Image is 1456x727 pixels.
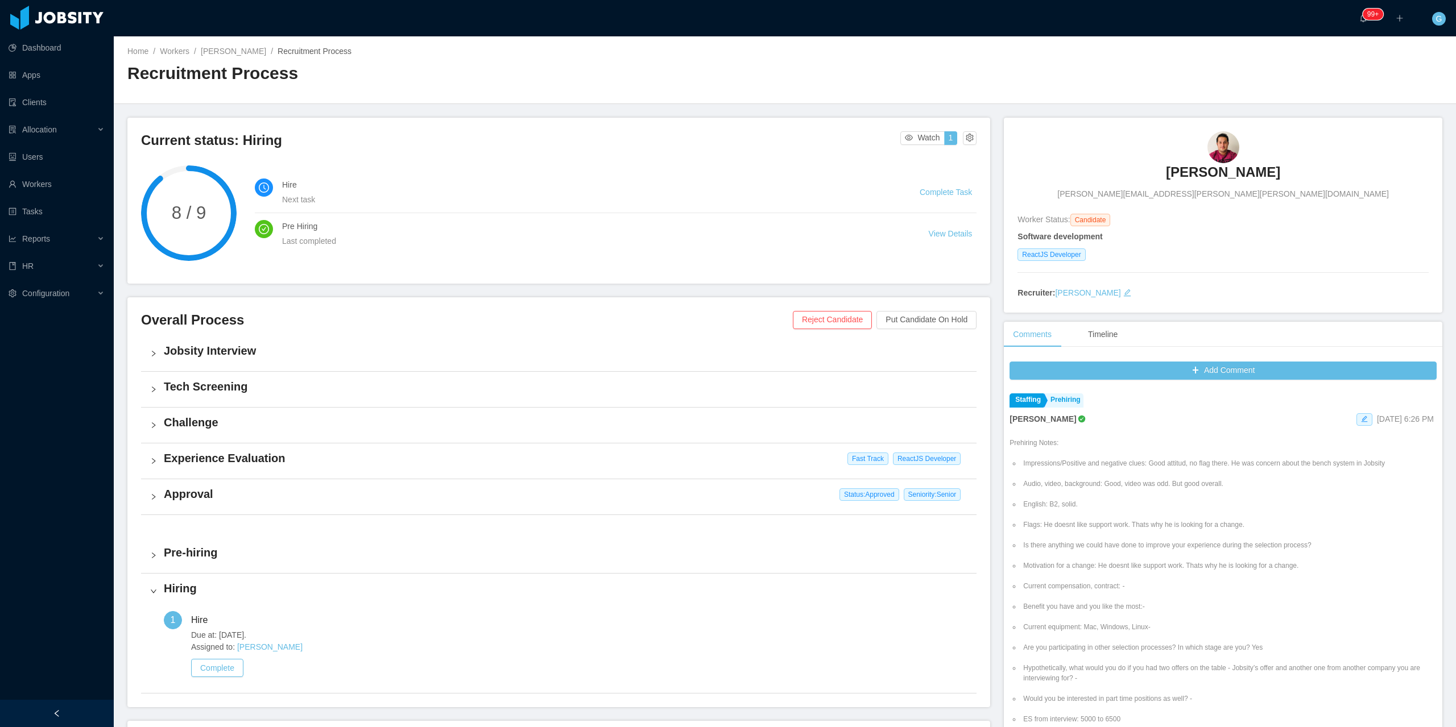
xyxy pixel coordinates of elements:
[164,379,967,394] h4: Tech Screening
[191,641,967,653] span: Assigned to:
[1021,642,1437,653] li: Are you participating in other selection processes? In which stage are you? Yes
[150,552,157,559] i: icon: right
[164,343,967,359] h4: Jobsity Interview
[1207,131,1239,163] img: f1d650ac-d0b9-41ec-ab77-d4ba86aa1507_68e01bae00729-90w.png
[1021,714,1437,724] li: ES from interview: 5000 to 6500
[282,220,901,232] h4: Pre Hiring
[876,311,977,329] button: Put Candidate On Hold
[1021,458,1437,468] li: Impressions/Positive and negative clues: Good attitud, no flag there. He was concern about the be...
[141,131,900,149] h3: Current status: Hiring
[150,422,157,429] i: icon: right
[847,452,888,465] span: Fast Track
[150,588,157,595] i: icon: right
[164,580,967,596] h4: Hiring
[1363,9,1383,20] sup: 233
[9,235,16,243] i: icon: line-chart
[127,62,785,85] h2: Recruitment Process
[1166,163,1280,188] a: [PERSON_NAME]
[127,47,148,56] a: Home
[141,204,237,222] span: 8 / 9
[1377,414,1434,423] span: [DATE] 6:26 PM
[904,488,961,501] span: Seniority: Senior
[1017,288,1055,297] strong: Recruiter:
[1045,393,1083,408] a: Prehiring
[1396,14,1404,22] i: icon: plus
[839,488,899,501] span: Status: Approved
[259,182,269,193] i: icon: clock-circle
[9,200,105,223] a: icon: profileTasks
[191,629,967,641] span: Due at: [DATE].
[141,479,977,514] div: icon: rightApproval
[1017,215,1070,224] span: Worker Status:
[1021,479,1437,489] li: Audio, video, background: Good, video was odd. But good overall.
[141,336,977,371] div: icon: rightJobsity Interview
[9,64,105,86] a: icon: appstoreApps
[141,408,977,443] div: icon: rightChallenge
[141,443,977,479] div: icon: rightExperience Evaluation
[282,178,892,191] h4: Hire
[1021,663,1437,683] li: Hypothetically, what would you do if you had two offers on the table - Jobsity’s offer and anothe...
[22,261,34,271] span: HR
[164,414,967,430] h4: Challenge
[9,262,16,270] i: icon: book
[9,146,105,168] a: icon: robotUsers
[1021,540,1437,550] li: Is there anything we could have done to improve your experience during the selection process?
[191,611,217,629] div: Hire
[164,486,967,502] h4: Approval
[141,574,977,609] div: icon: rightHiring
[259,224,269,234] i: icon: check-circle
[9,289,16,297] i: icon: setting
[9,173,105,196] a: icon: userWorkers
[194,47,196,56] span: /
[900,131,944,145] button: icon: eyeWatch
[237,642,303,651] a: [PERSON_NAME]
[150,386,157,393] i: icon: right
[1010,393,1044,408] a: Staffing
[1010,414,1076,423] strong: [PERSON_NAME]
[164,545,967,560] h4: Pre-hiring
[282,193,892,206] div: Next task
[278,47,351,56] span: Recruitment Process
[201,47,266,56] a: [PERSON_NAME]
[1004,322,1061,347] div: Comments
[1017,248,1085,261] span: ReactJS Developer
[1055,288,1120,297] a: [PERSON_NAME]
[1021,581,1437,591] li: Current compensation, contract: -
[1361,416,1368,422] i: icon: edit
[164,450,967,466] h4: Experience Evaluation
[1021,520,1437,530] li: Flags: He doesnt like support work. Thats why he is looking for a change.
[1021,499,1437,509] li: English: B2, solid.
[150,350,157,357] i: icon: right
[141,311,793,329] h3: Overall Process
[1359,14,1367,22] i: icon: bell
[150,458,157,464] i: icon: right
[150,493,157,500] i: icon: right
[1057,188,1389,200] span: [PERSON_NAME][EMAIL_ADDRESS][PERSON_NAME][PERSON_NAME][DOMAIN_NAME]
[1079,322,1127,347] div: Timeline
[1436,12,1442,26] span: G
[153,47,155,56] span: /
[9,36,105,59] a: icon: pie-chartDashboard
[920,188,972,197] a: Complete Task
[1021,601,1437,612] li: Benefit you have and you like the most:-
[191,663,243,672] a: Complete
[1021,560,1437,571] li: Motivation for a change: He doesnt like support work. Thats why he is looking for a change.
[22,289,69,298] span: Configuration
[1017,232,1102,241] strong: Software development
[141,372,977,407] div: icon: rightTech Screening
[1021,622,1437,632] li: Current equipment: Mac, Windows, Linux-
[271,47,273,56] span: /
[944,131,958,145] button: 1
[793,311,872,329] button: Reject Candidate
[1010,362,1437,380] button: icon: plusAdd Comment
[282,235,901,247] div: Last completed
[9,126,16,134] i: icon: solution
[893,452,961,465] span: ReactJS Developer
[141,538,977,573] div: icon: rightPre-hiring
[160,47,189,56] a: Workers
[171,615,176,625] span: 1
[929,229,973,238] a: View Details
[963,131,977,145] button: icon: setting
[1070,214,1111,226] span: Candidate
[191,659,243,677] button: Complete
